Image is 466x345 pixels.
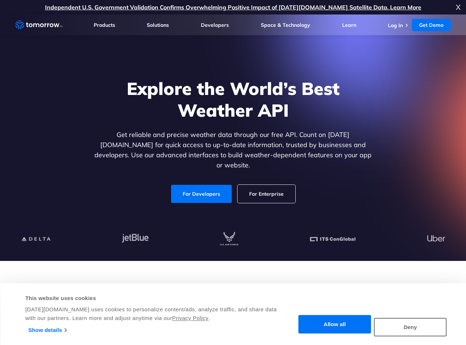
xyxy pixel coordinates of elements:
a: Privacy Policy [172,315,208,321]
button: Deny [374,318,447,336]
a: Developers [201,22,229,28]
a: Products [94,22,115,28]
button: Allow all [299,315,371,334]
a: For Enterprise [238,185,295,203]
a: Show details [28,325,66,336]
div: This website uses cookies [25,294,286,303]
a: Get Demo [412,19,451,31]
a: Space & Technology [261,22,310,28]
a: Log In [388,22,403,29]
h1: Explore the World’s Best Weather API [93,78,373,121]
a: Independent U.S. Government Validation Confirms Overwhelming Positive Impact of [DATE][DOMAIN_NAM... [45,4,421,11]
div: [DATE][DOMAIN_NAME] uses cookies to personalize content/ads, analyze traffic, and share data with... [25,305,286,323]
a: Solutions [147,22,169,28]
a: For Developers [171,185,232,203]
a: Learn [342,22,356,28]
a: Home link [15,20,62,30]
p: Get reliable and precise weather data through our free API. Count on [DATE][DOMAIN_NAME] for quic... [93,130,373,170]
